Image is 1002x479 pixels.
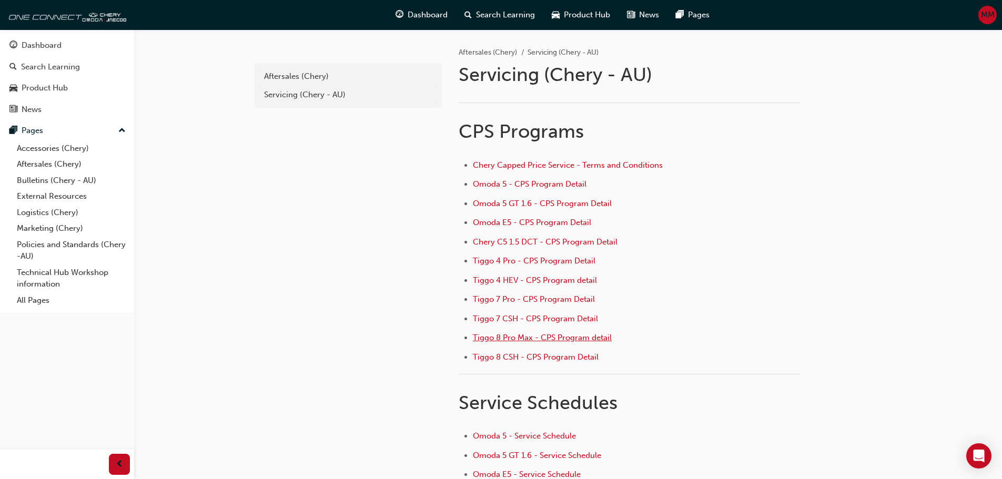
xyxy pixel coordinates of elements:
div: Search Learning [21,61,80,73]
span: CPS Programs [459,120,584,142]
span: car-icon [552,8,560,22]
button: DashboardSearch LearningProduct HubNews [4,34,130,121]
button: Pages [4,121,130,140]
a: Aftersales (Chery) [13,156,130,172]
div: Dashboard [22,39,62,52]
a: Product Hub [4,78,130,98]
span: Dashboard [408,9,448,21]
a: Aftersales (Chery) [259,67,438,86]
a: Omoda 5 GT 1.6 - CPS Program Detail [473,199,612,208]
span: news-icon [9,105,17,115]
a: Omoda 5 GT 1.6 - Service Schedule [473,451,601,460]
span: Search Learning [476,9,535,21]
img: oneconnect [5,4,126,25]
span: search-icon [9,63,17,72]
a: search-iconSearch Learning [456,4,543,26]
a: guage-iconDashboard [387,4,456,26]
span: News [639,9,659,21]
span: search-icon [464,8,472,22]
li: Servicing (Chery - AU) [528,47,599,59]
a: Omoda E5 - Service Schedule [473,470,581,479]
span: Service Schedules [459,391,618,414]
a: All Pages [13,292,130,309]
a: External Resources [13,188,130,205]
a: Servicing (Chery - AU) [259,86,438,104]
div: Aftersales (Chery) [264,70,432,83]
span: Pages [688,9,710,21]
a: Search Learning [4,57,130,77]
a: Tiggo 4 Pro - CPS Program Detail [473,256,595,266]
span: car-icon [9,84,17,93]
a: news-iconNews [619,4,667,26]
a: Aftersales (Chery) [459,48,517,57]
a: Chery C5 1.5 DCT - CPS Program Detail [473,237,618,247]
span: prev-icon [116,458,124,471]
button: MM [978,6,997,24]
span: pages-icon [9,126,17,136]
span: news-icon [627,8,635,22]
a: Omoda 5 - Service Schedule [473,431,576,441]
a: Policies and Standards (Chery -AU) [13,237,130,264]
a: pages-iconPages [667,4,718,26]
div: Product Hub [22,82,68,94]
a: Tiggo 7 Pro - CPS Program Detail [473,294,595,304]
span: Product Hub [564,9,610,21]
div: Servicing (Chery - AU) [264,89,432,101]
a: Accessories (Chery) [13,140,130,157]
span: up-icon [118,124,126,138]
a: Dashboard [4,36,130,55]
a: Bulletins (Chery - AU) [13,172,130,189]
h1: Servicing (Chery - AU) [459,63,804,86]
a: Logistics (Chery) [13,205,130,221]
a: Technical Hub Workshop information [13,264,130,292]
div: News [22,104,42,116]
div: Open Intercom Messenger [966,443,991,468]
a: Tiggo 4 HEV - CPS Program detail [473,276,597,285]
a: Marketing (Chery) [13,220,130,237]
span: guage-icon [9,41,17,50]
a: Tiggo 8 CSH - CPS Program Detail [473,352,599,362]
a: Omoda E5 - CPS Program Detail [473,218,591,227]
div: Pages [22,125,43,137]
a: car-iconProduct Hub [543,4,619,26]
span: MM [981,9,995,21]
a: Chery Capped Price Service - Terms and Conditions [473,160,663,170]
span: guage-icon [396,8,403,22]
span: pages-icon [676,8,684,22]
a: Tiggo 7 CSH - CPS Program Detail [473,314,598,323]
a: News [4,100,130,119]
a: Tiggo 8 Pro Max - CPS Program detail [473,333,612,342]
a: Omoda 5 - CPS Program Detail [473,179,586,189]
